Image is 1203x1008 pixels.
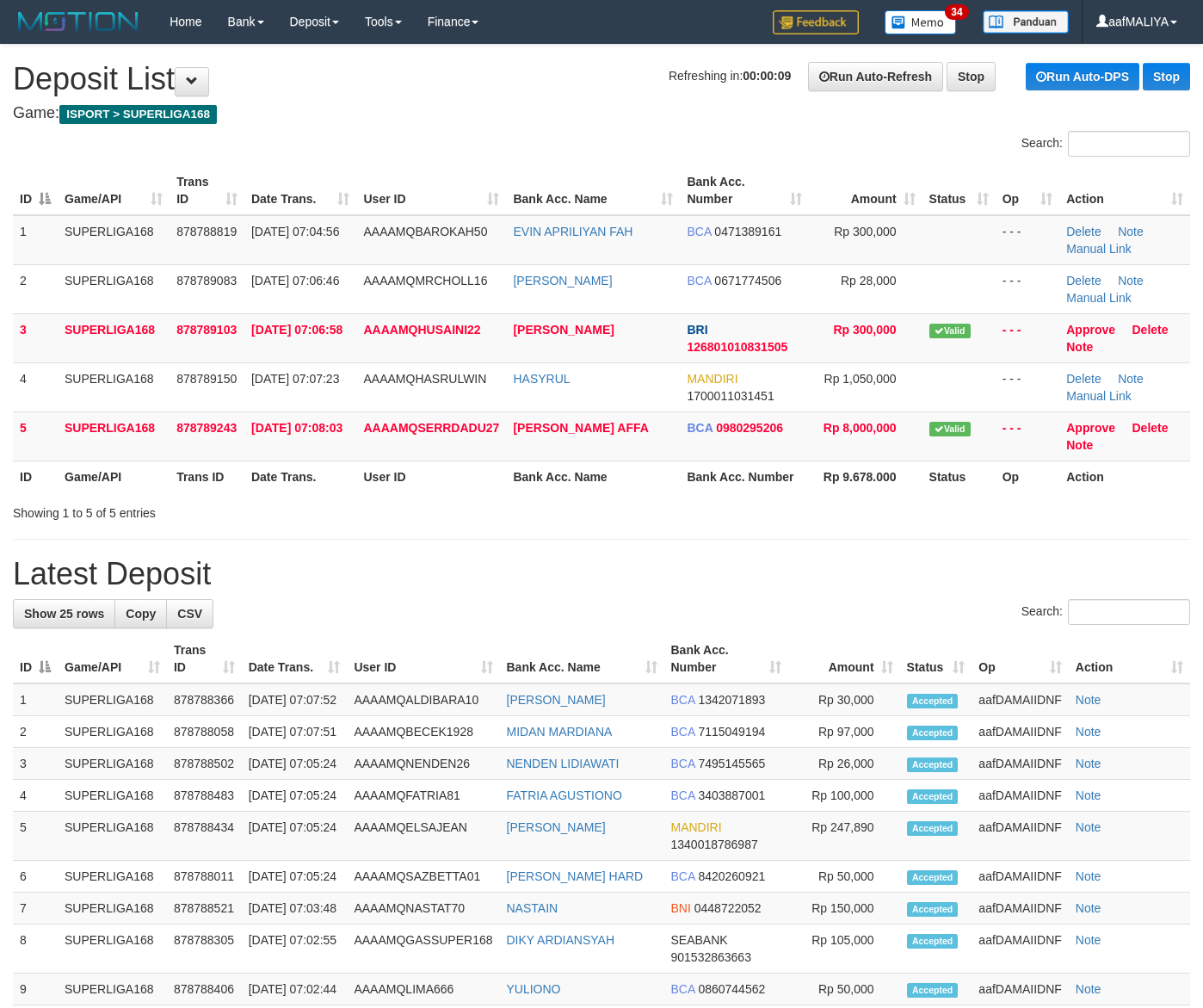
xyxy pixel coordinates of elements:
span: 878789103 [176,323,237,337]
td: AAAAMQNENDEN26 [347,748,499,780]
span: Copy 8420260921 to clipboard [698,869,765,883]
span: AAAAMQBAROKAH50 [363,225,487,238]
td: 878788011 [167,861,242,893]
span: 878789150 [176,372,237,386]
span: BCA [671,869,695,883]
td: AAAAMQFATRIA81 [347,780,499,812]
span: Copy 0671774506 to clipboard [714,274,781,288]
a: FATRIA AGUSTIONO [507,788,622,802]
a: Manual Link [1066,291,1132,305]
span: MANDIRI [687,372,737,386]
th: Op: activate to sort column ascending [972,634,1068,683]
td: AAAAMQSAZBETTA01 [347,861,499,893]
td: [DATE] 07:02:55 [242,925,348,974]
td: AAAAMQLIMA666 [347,974,499,1005]
th: ID: activate to sort column descending [13,634,58,683]
td: SUPERLIGA168 [58,264,170,313]
span: Show 25 rows [24,607,104,621]
span: BCA [687,225,711,238]
th: Rp 9.678.000 [809,461,922,492]
span: [DATE] 07:06:46 [251,274,339,288]
label: Search: [1021,131,1190,157]
span: Accepted [907,758,959,772]
span: Copy 1340018786987 to clipboard [671,838,758,851]
td: AAAAMQBECEK1928 [347,716,499,748]
span: Copy 0471389161 to clipboard [714,225,781,238]
td: 2 [13,264,58,313]
td: Rp 50,000 [788,974,899,1005]
td: 7 [13,893,58,925]
a: NENDEN LIDIAWATI [507,757,620,770]
a: [PERSON_NAME] [513,323,614,337]
span: BCA [671,757,695,770]
th: Date Trans. [244,461,357,492]
span: BCA [687,421,713,435]
td: aafDAMAIIDNF [972,812,1068,861]
td: SUPERLIGA168 [58,411,170,461]
a: Delete [1132,421,1168,435]
th: User ID: activate to sort column ascending [347,634,499,683]
th: Status [922,461,996,492]
span: Accepted [907,902,959,917]
span: MANDIRI [671,820,722,834]
div: Showing 1 to 5 of 5 entries [13,498,489,522]
a: Note [1076,757,1101,770]
th: Op [996,461,1060,492]
td: AAAAMQGASSUPER168 [347,925,499,974]
td: Rp 247,890 [788,812,899,861]
th: Bank Acc. Name [506,461,680,492]
span: Copy 126801010831505 to clipboard [687,340,787,354]
a: Manual Link [1066,242,1132,256]
span: Accepted [907,694,959,708]
td: SUPERLIGA168 [58,362,170,411]
span: [DATE] 07:04:56 [251,225,339,238]
span: AAAAMQSERRDADU27 [363,421,499,435]
td: 6 [13,861,58,893]
strong: 00:00:09 [743,69,791,83]
td: [DATE] 07:03:48 [242,893,348,925]
a: Approve [1066,421,1115,435]
a: Show 25 rows [13,599,115,628]
td: aafDAMAIIDNF [972,716,1068,748]
span: 34 [945,4,968,20]
td: 878788521 [167,893,242,925]
td: SUPERLIGA168 [58,893,167,925]
th: Date Trans.: activate to sort column ascending [242,634,348,683]
a: Delete [1066,274,1101,288]
th: User ID: activate to sort column ascending [356,166,506,215]
td: [DATE] 07:02:44 [242,974,348,1005]
a: [PERSON_NAME] AFFA [513,421,648,435]
input: Search: [1068,599,1190,625]
th: Status: activate to sort column ascending [922,166,996,215]
span: Copy 1342071893 to clipboard [698,693,765,707]
span: Accepted [907,821,959,836]
span: AAAAMQHASRULWIN [363,372,486,386]
th: Action: activate to sort column ascending [1059,166,1190,215]
td: aafDAMAIIDNF [972,748,1068,780]
th: Trans ID: activate to sort column ascending [167,634,242,683]
a: Note [1076,693,1101,707]
span: Copy 7495145565 to clipboard [698,757,765,770]
span: Rp 28,000 [841,274,897,288]
span: 878789083 [176,274,237,288]
th: Game/API [58,461,170,492]
a: Copy [114,599,167,628]
td: [DATE] 07:05:24 [242,748,348,780]
td: 5 [13,812,58,861]
th: ID [13,461,58,492]
td: [DATE] 07:05:24 [242,780,348,812]
span: CSV [177,607,202,621]
span: Copy 7115049194 to clipboard [698,725,765,739]
th: Action: activate to sort column ascending [1069,634,1190,683]
a: [PERSON_NAME] [507,820,606,834]
a: [PERSON_NAME] [513,274,612,288]
span: BCA [671,982,695,996]
td: [DATE] 07:05:24 [242,812,348,861]
a: CSV [166,599,213,628]
span: Rp 300,000 [833,323,896,337]
th: Date Trans.: activate to sort column ascending [244,166,357,215]
td: [DATE] 07:07:52 [242,683,348,716]
a: EVIN APRILIYAN FAH [513,225,632,238]
th: Status: activate to sort column ascending [900,634,972,683]
a: Stop [1143,63,1190,90]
